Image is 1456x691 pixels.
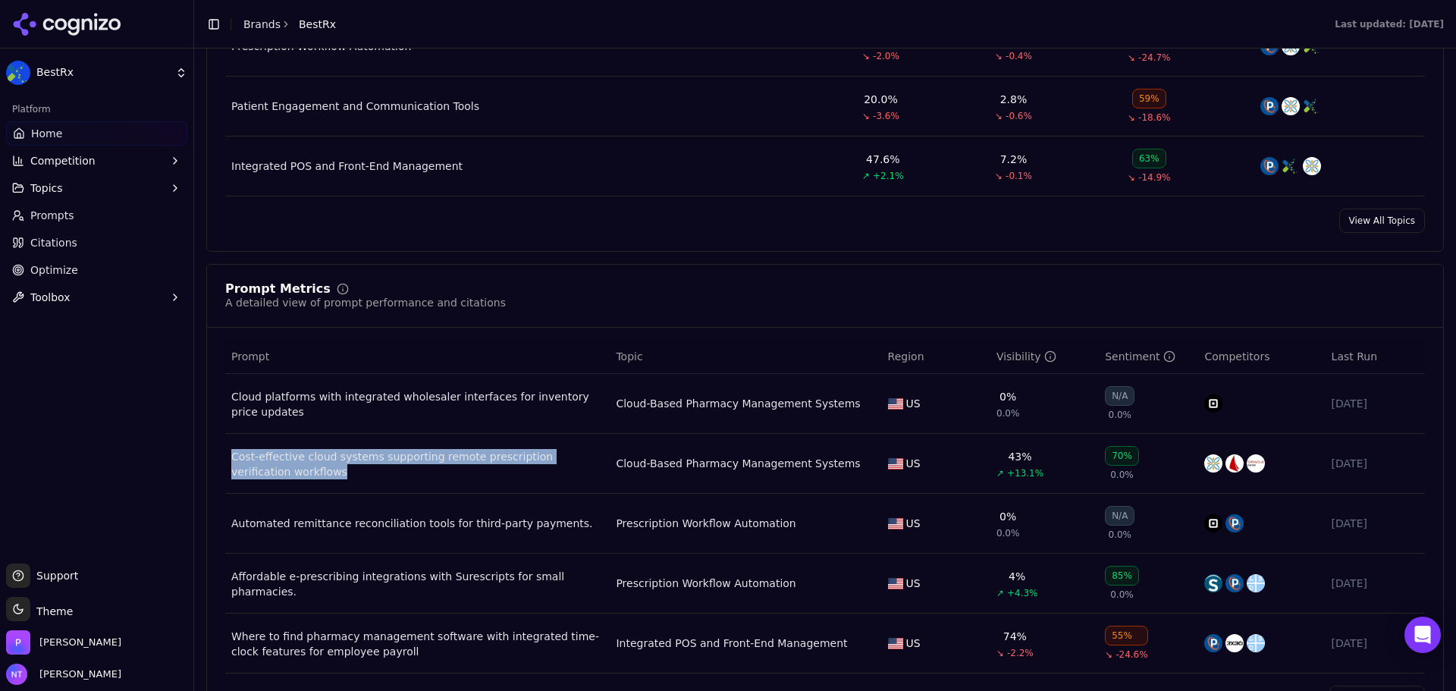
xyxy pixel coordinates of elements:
[231,349,269,364] span: Prompt
[1260,157,1279,175] img: pioneerrx
[6,231,187,255] a: Citations
[1335,18,1444,30] div: Last updated: [DATE]
[616,636,847,651] a: Integrated POS and Front-End Management
[231,449,604,479] div: Cost-effective cloud systems supporting remote prescription verification workflows
[1105,626,1148,645] div: 55%
[1009,569,1025,584] div: 4%
[1105,349,1175,364] div: Sentiment
[299,17,336,32] span: BestRx
[6,664,121,685] button: Open user button
[6,97,187,121] div: Platform
[30,290,71,305] span: Toolbox
[1116,649,1147,661] span: -24.6%
[1204,514,1222,532] img: square
[862,50,870,62] span: ↘
[1204,454,1222,473] img: primerx
[882,340,990,374] th: Region
[1225,454,1244,473] img: redsail technologies
[1247,574,1265,592] img: liberty software
[873,110,899,122] span: -3.6%
[888,349,924,364] span: Region
[39,636,121,649] span: Perrill
[873,170,904,182] span: +2.1%
[1332,349,1377,364] span: Last Run
[225,283,331,295] div: Prompt Metrics
[1109,409,1132,421] span: 0.0%
[30,568,78,583] span: Support
[866,152,899,167] div: 47.6%
[1138,52,1170,64] span: -24.7%
[888,518,903,529] img: US flag
[30,153,96,168] span: Competition
[1006,170,1032,182] span: -0.1%
[1008,449,1031,464] div: 43%
[906,636,921,651] span: US
[1110,469,1134,481] span: 0.0%
[616,456,860,471] a: Cloud-Based Pharmacy Management Systems
[231,99,479,114] div: Patient Engagement and Communication Tools
[996,407,1020,419] span: 0.0%
[6,61,30,85] img: BestRx
[1128,52,1135,64] span: ↘
[6,664,27,685] img: Nate Tower
[1138,112,1170,124] span: -18.6%
[6,121,187,146] a: Home
[231,569,604,599] a: Affordable e-prescribing integrations with Surescripts for small pharmacies.
[1105,649,1112,661] span: ↘
[1225,634,1244,652] img: rx30
[1105,446,1139,466] div: 70%
[231,629,604,659] a: Where to find pharmacy management software with integrated time-clock features for employee payroll
[1128,171,1135,184] span: ↘
[6,285,187,309] button: Toolbox
[616,396,860,411] a: Cloud-Based Pharmacy Management Systems
[906,516,921,531] span: US
[225,340,1425,674] div: Data table
[610,340,881,374] th: Topic
[1332,456,1419,471] div: [DATE]
[6,85,93,98] abbr: Enabling validation will send analytics events to the Bazaarvoice validation service. If an event...
[31,126,62,141] span: Home
[1138,171,1170,184] span: -14.9%
[862,110,870,122] span: ↘
[995,110,1003,122] span: ↘
[1105,386,1134,406] div: N/A
[999,509,1016,524] div: 0%
[1006,110,1032,122] span: -0.6%
[1105,506,1134,526] div: N/A
[243,17,336,32] nav: breadcrumb
[996,527,1020,539] span: 0.0%
[995,170,1003,182] span: ↘
[996,349,1056,364] div: Visibility
[996,467,1004,479] span: ↗
[1003,629,1027,644] div: 74%
[1247,454,1265,473] img: cerner
[1332,576,1419,591] div: [DATE]
[616,349,642,364] span: Topic
[1000,92,1028,107] div: 2.8%
[1204,574,1222,592] img: surescripts
[1225,514,1244,532] img: pioneerrx
[243,18,281,30] a: Brands
[906,576,921,591] span: US
[1282,157,1300,175] img: bestrx
[6,149,187,173] button: Competition
[996,587,1004,599] span: ↗
[1007,647,1034,659] span: -2.2%
[231,516,604,531] a: Automated remittance reconciliation tools for third-party payments.
[33,667,121,681] span: [PERSON_NAME]
[1303,97,1321,115] img: bestrx
[990,340,1099,374] th: brandMentionRate
[1332,396,1419,411] div: [DATE]
[30,605,73,617] span: Theme
[1204,394,1222,413] img: square
[6,630,30,655] img: Perrill
[1109,529,1132,541] span: 0.0%
[6,258,187,282] a: Optimize
[231,389,604,419] a: Cloud platforms with integrated wholesaler interfaces for inventory price updates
